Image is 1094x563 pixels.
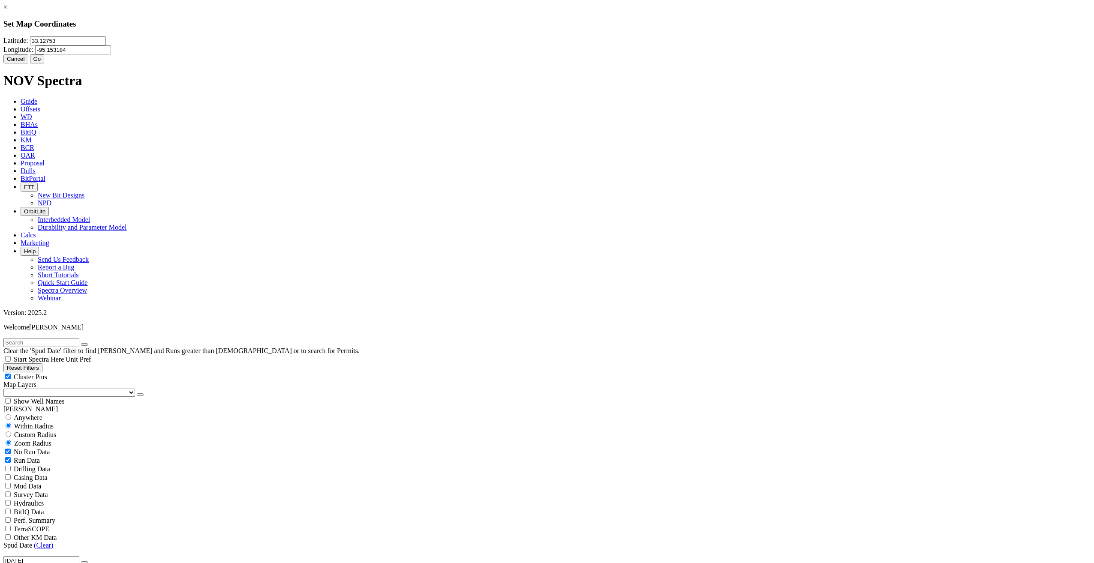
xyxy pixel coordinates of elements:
[38,279,87,286] a: Quick Start Guide
[34,542,53,549] a: (Clear)
[30,54,45,63] button: Go
[21,136,32,144] span: KM
[21,159,45,167] span: Proposal
[29,323,84,331] span: [PERSON_NAME]
[14,465,50,473] span: Drilling Data
[21,239,49,246] span: Marketing
[14,500,44,507] span: Hydraulics
[21,144,34,151] span: BCR
[3,381,36,388] span: Map Layers
[3,309,1091,317] div: Version: 2025.2
[24,248,36,255] span: Help
[66,356,91,363] span: Unit Pref
[14,398,64,405] span: Show Well Names
[3,542,32,549] span: Spud Date
[3,73,1091,89] h1: NOV Spectra
[21,175,45,182] span: BitPortal
[21,129,36,136] span: BitIQ
[14,440,51,447] span: Zoom Radius
[14,448,50,455] span: No Run Data
[24,184,34,190] span: FTT
[14,474,48,481] span: Casing Data
[3,533,1091,542] filter-controls-checkbox: TerraSCOPE Data
[21,167,36,174] span: Dulls
[3,3,7,11] a: ×
[24,208,45,215] span: OrbitLite
[21,113,32,120] span: WD
[21,105,40,113] span: Offsets
[14,508,44,515] span: BitIQ Data
[21,231,36,239] span: Calcs
[14,422,54,430] span: Within Radius
[38,224,127,231] a: Durability and Parameter Model
[38,216,90,223] a: Interbedded Model
[3,499,1091,507] filter-controls-checkbox: Hydraulics Analysis
[38,294,61,302] a: Webinar
[38,271,79,279] a: Short Tutorials
[38,264,74,271] a: Report a Bug
[3,54,28,63] button: Cancel
[14,457,40,464] span: Run Data
[3,524,1091,533] filter-controls-checkbox: TerraSCOPE Data
[3,338,79,347] input: Search
[3,37,28,44] label: Latitude:
[3,323,1091,331] p: Welcome
[38,199,51,207] a: NPD
[3,46,33,53] label: Longitude:
[3,347,360,354] span: Clear the 'Spud Date' filter to find [PERSON_NAME] and Runs greater than [DEMOGRAPHIC_DATA] or to...
[3,405,1091,413] div: [PERSON_NAME]
[14,356,64,363] span: Start Spectra Here
[14,491,48,498] span: Survey Data
[38,192,84,199] a: New Bit Designs
[3,363,42,372] button: Reset Filters
[21,152,35,159] span: OAR
[14,431,56,438] span: Custom Radius
[3,19,1091,29] h3: Set Map Coordinates
[14,517,55,524] span: Perf. Summary
[38,287,87,294] a: Spectra Overview
[38,256,89,263] a: Send Us Feedback
[14,414,42,421] span: Anywhere
[21,121,38,128] span: BHAs
[3,516,1091,524] filter-controls-checkbox: Performance Summary
[21,98,37,105] span: Guide
[14,525,49,533] span: TerraSCOPE
[14,482,41,490] span: Mud Data
[14,534,57,541] span: Other KM Data
[14,373,47,380] span: Cluster Pins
